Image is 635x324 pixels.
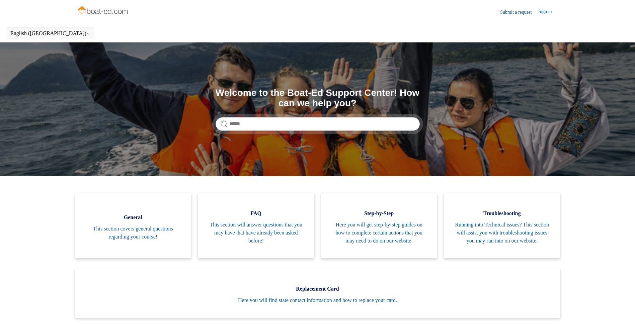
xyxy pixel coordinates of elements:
input: Search [216,117,420,131]
button: English ([GEOGRAPHIC_DATA]) [10,30,90,36]
span: Here you will find state contact information and how to replace your card. [85,296,550,304]
span: This section covers general questions regarding your course! [85,225,181,241]
a: Replacement Card Here you will find state contact information and how to replace your card. [75,268,560,318]
a: Sign in [538,8,558,16]
span: Replacement Card [85,285,550,293]
a: General This section covers general questions regarding your course! [75,193,191,258]
span: FAQ [208,209,304,217]
h1: Welcome to the Boat-Ed Support Center! How can we help you? [216,88,420,109]
a: FAQ This section will answer questions that you may have that have already been asked before! [198,193,314,258]
span: Troubleshooting [454,209,550,217]
a: Submit a request [500,9,538,16]
span: General [85,213,181,221]
a: Step-by-Step Here you will get step-by-step guides on how to complete certain actions that you ma... [321,193,438,258]
img: Boat-Ed Help Center home page [77,4,130,17]
span: Running into Technical issues? This section will assist you with troubleshooting issues you may r... [454,221,550,245]
a: Troubleshooting Running into Technical issues? This section will assist you with troubleshooting ... [444,193,560,258]
span: Step-by-Step [331,209,427,217]
span: Here you will get step-by-step guides on how to complete certain actions that you may need to do ... [331,221,427,245]
span: This section will answer questions that you may have that have already been asked before! [208,221,304,245]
